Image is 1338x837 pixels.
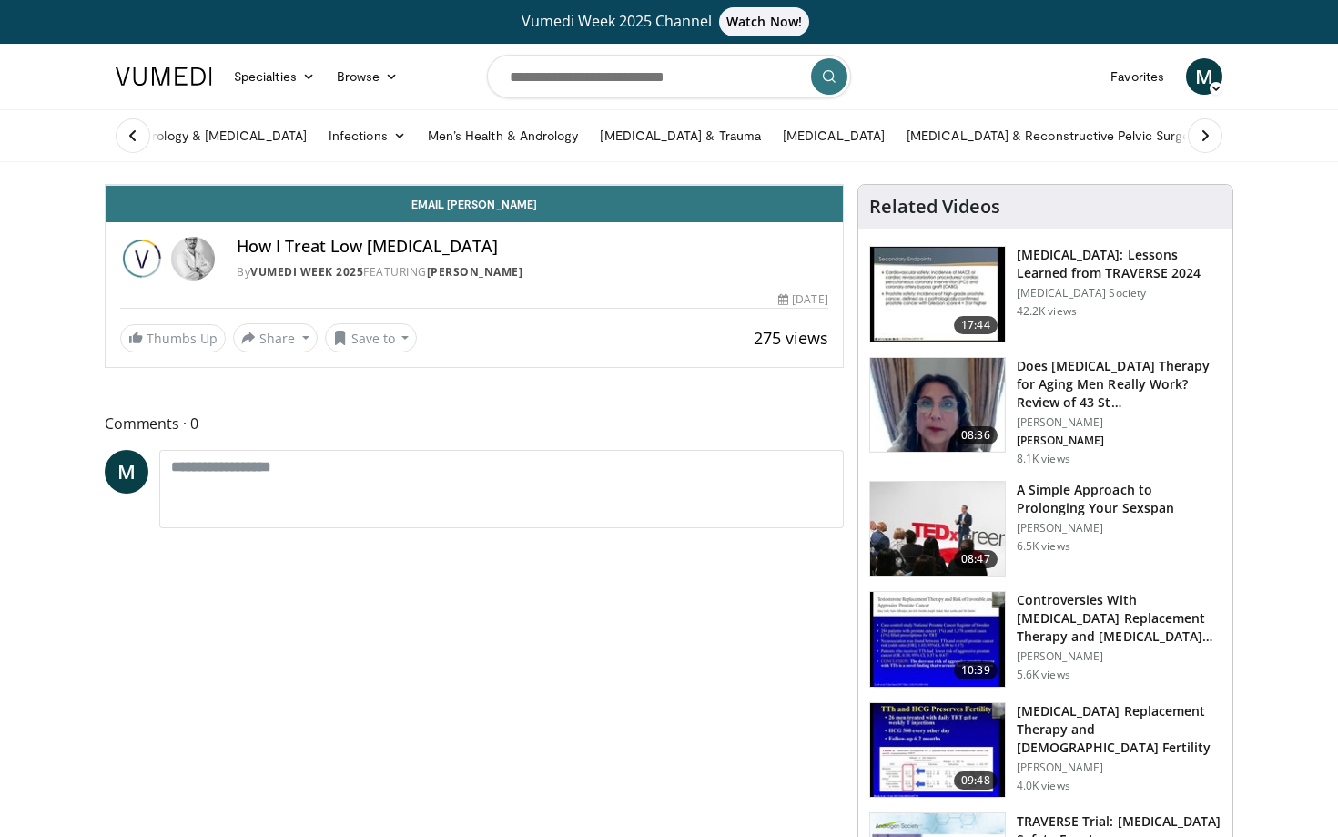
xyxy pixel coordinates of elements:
p: [PERSON_NAME] [1017,760,1221,775]
p: [MEDICAL_DATA] Society [1017,286,1221,301]
a: 17:44 [MEDICAL_DATA]: Lessons Learned from TRAVERSE 2024 [MEDICAL_DATA] Society 42.2K views [869,246,1221,342]
h3: [MEDICAL_DATA]: Lessons Learned from TRAVERSE 2024 [1017,246,1221,282]
span: 275 views [754,327,828,349]
span: 09:48 [954,771,998,790]
img: Vumedi Week 2025 [120,237,164,281]
img: c4bd4661-e278-4c34-863c-57c104f39734.150x105_q85_crop-smart_upscale.jpg [870,482,1005,577]
input: Search topics, interventions [487,55,851,98]
a: 10:39 Controversies With [MEDICAL_DATA] Replacement Therapy and [MEDICAL_DATA] Can… [PERSON_NAME]... [869,591,1221,688]
span: 08:47 [954,550,998,568]
p: 42.2K views [1017,304,1077,319]
a: Vumedi Week 2025 ChannelWatch Now! [118,7,1220,36]
h3: A Simple Approach to Prolonging Your Sexspan [1017,481,1221,517]
h4: Related Videos [869,196,1000,218]
a: Infections [318,117,417,154]
img: 58e29ddd-d015-4cd9-bf96-f28e303b730c.150x105_q85_crop-smart_upscale.jpg [870,703,1005,798]
a: [PERSON_NAME] [427,264,523,280]
div: By FEATURING [237,264,828,281]
span: 10:39 [954,661,998,679]
a: M [1186,58,1222,95]
img: Avatar [171,237,215,281]
a: Men’s Health & Andrology [417,117,590,154]
img: 1317c62a-2f0d-4360-bee0-b1bff80fed3c.150x105_q85_crop-smart_upscale.jpg [870,247,1005,342]
a: 09:48 [MEDICAL_DATA] Replacement Therapy and [DEMOGRAPHIC_DATA] Fertility [PERSON_NAME] 4.0K views [869,702,1221,799]
a: 08:36 Does [MEDICAL_DATA] Therapy for Aging Men Really Work? Review of 43 St… [PERSON_NAME] [PERS... [869,357,1221,466]
span: 17:44 [954,316,998,334]
p: [PERSON_NAME] [1017,415,1221,430]
a: [MEDICAL_DATA] & Reconstructive Pelvic Surgery [896,117,1211,154]
a: Email [PERSON_NAME] [106,186,843,222]
span: 08:36 [954,426,998,444]
a: Browse [326,58,410,95]
img: 418933e4-fe1c-4c2e-be56-3ce3ec8efa3b.150x105_q85_crop-smart_upscale.jpg [870,592,1005,687]
a: Favorites [1100,58,1175,95]
a: [MEDICAL_DATA] & Trauma [589,117,772,154]
p: [PERSON_NAME] [1017,649,1221,664]
p: [PERSON_NAME] [1017,521,1221,536]
span: Comments 0 [105,412,844,435]
button: Save to [325,323,418,352]
button: Share [233,323,318,352]
a: Thumbs Up [120,324,226,352]
p: 6.5K views [1017,539,1070,554]
p: 8.1K views [1017,452,1070,466]
a: Vumedi Week 2025 [250,264,363,280]
a: [MEDICAL_DATA] [772,117,896,154]
p: 5.6K views [1017,668,1070,682]
h3: [MEDICAL_DATA] Replacement Therapy and [DEMOGRAPHIC_DATA] Fertility [1017,702,1221,757]
h3: Controversies With [MEDICAL_DATA] Replacement Therapy and [MEDICAL_DATA] Can… [1017,591,1221,646]
a: M [105,450,148,494]
p: [PERSON_NAME] [1017,434,1221,448]
img: VuMedi Logo [116,67,212,86]
video-js: Video Player [106,185,843,186]
span: Watch Now! [719,7,809,36]
a: 08:47 A Simple Approach to Prolonging Your Sexspan [PERSON_NAME] 6.5K views [869,481,1221,577]
h4: How I Treat Low [MEDICAL_DATA] [237,237,828,257]
div: [DATE] [778,291,827,308]
img: 4d4bce34-7cbb-4531-8d0c-5308a71d9d6c.150x105_q85_crop-smart_upscale.jpg [870,358,1005,453]
a: Endourology & [MEDICAL_DATA] [105,117,318,154]
a: Specialties [223,58,326,95]
h3: Does [MEDICAL_DATA] Therapy for Aging Men Really Work? Review of 43 St… [1017,357,1221,412]
p: 4.0K views [1017,779,1070,793]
